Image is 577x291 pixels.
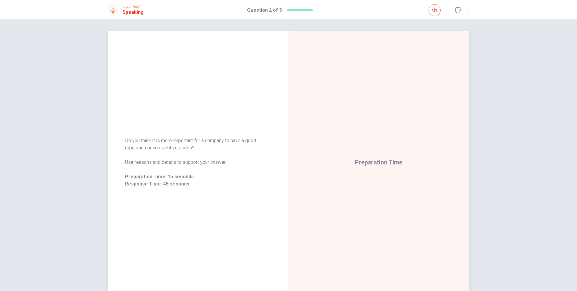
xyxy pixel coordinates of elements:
[125,180,272,188] span: Response Time: 45 seconds
[355,159,402,166] span: Preparation Time
[125,137,272,152] span: Do you think it is more important for a company to have a good reputation or competitive prices?
[123,5,144,9] span: Level Test
[247,7,282,14] h1: Question 2 of 3
[125,159,272,166] span: Use reasons and details to support your answer.
[125,173,272,180] span: Preparation Time: 15 seconds
[123,9,144,16] h1: Speaking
